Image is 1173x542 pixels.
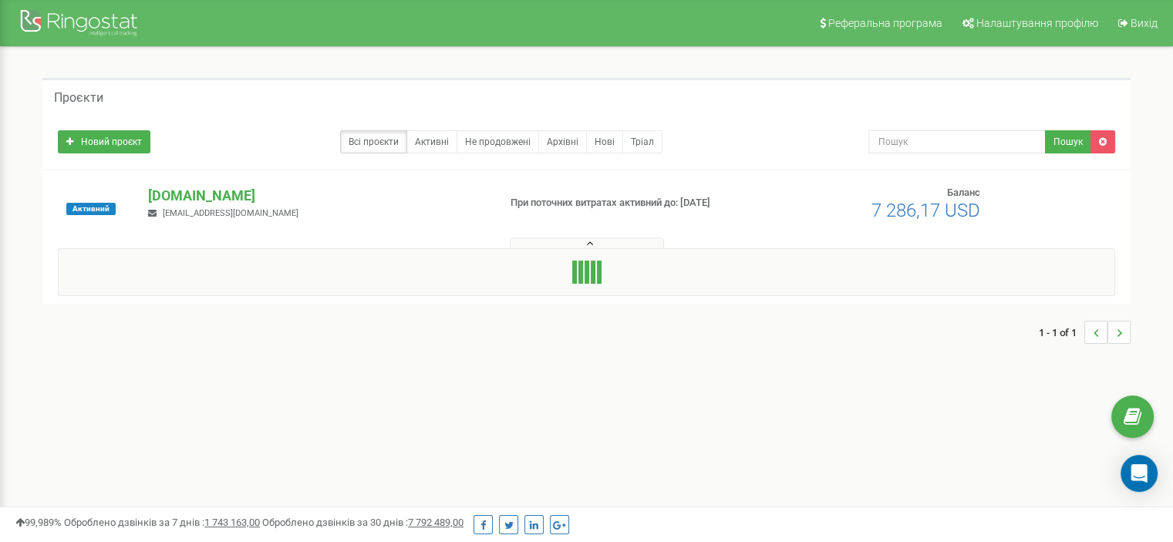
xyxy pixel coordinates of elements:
[406,130,457,153] a: Активні
[15,517,62,528] span: 99,989%
[58,130,150,153] a: Новий проєкт
[148,186,485,206] p: [DOMAIN_NAME]
[828,17,942,29] span: Реферальна програма
[976,17,1098,29] span: Налаштування профілю
[66,203,116,215] span: Активний
[340,130,407,153] a: Всі проєкти
[1039,305,1131,359] nav: ...
[457,130,539,153] a: Не продовжені
[1045,130,1091,153] button: Пошук
[511,196,757,210] p: При поточних витратах активний до: [DATE]
[204,517,260,528] u: 1 743 163,00
[64,517,260,528] span: Оброблено дзвінків за 7 днів :
[622,130,662,153] a: Тріал
[586,130,623,153] a: Нові
[1121,455,1158,492] div: Open Intercom Messenger
[54,91,103,105] h5: Проєкти
[871,200,980,221] span: 7 286,17 USD
[538,130,587,153] a: Архівні
[262,517,463,528] span: Оброблено дзвінків за 30 днів :
[868,130,1046,153] input: Пошук
[947,187,980,198] span: Баланс
[1131,17,1158,29] span: Вихід
[163,208,298,218] span: [EMAIL_ADDRESS][DOMAIN_NAME]
[408,517,463,528] u: 7 792 489,00
[1039,321,1084,344] span: 1 - 1 of 1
